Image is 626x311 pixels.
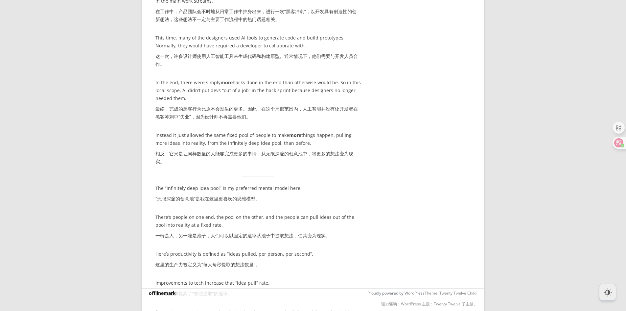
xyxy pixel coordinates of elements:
p: Improvements to tech increase that “idea pull” rate. [155,279,361,300]
font: 最终，完成的黑客行为比原本会发生的更多。因此，在这个局部范围内，人工智能并没有让开发者在黑客冲刺中“失业”，因为设计师不再需要他们。 [155,106,358,120]
strong: more [220,79,233,86]
font: 这一次，许多设计师使用人工智能工具来生成代码和构建原型。通常情况下，他们需要与开发人员合作。 [155,53,358,67]
div: Theme: Twenty Twelve Child. [280,289,477,311]
font: 在工作中，产品团队会不时地从日常工作中抽身出来，进行一次“黑客冲刺”，以开发具有创造性的创新想法，这些想法不一定与主要工作流程中的热门话题相关。 [155,8,357,22]
p: This time, many of the designers used AI tools to generate code and build prototypes. Normally, t... [155,34,361,71]
p: The “infinitely deep idea pool” is my preferred mental model here. [155,184,361,205]
font: 一端是人，另一端是池子，人们可以以固定的速率从池子中提取想法，使其变为现实。 [155,232,330,239]
strong: more [289,132,301,138]
p: Instead it just allowed the same fixed pool of people to make things happen, pulling more ideas i... [155,131,361,168]
a: Proudly powered by WordPress [367,290,425,296]
p: There’s people on one end, the pool on the other, and the people can pull ideas out of the pool i... [155,213,361,242]
p: Here’s productivity is defined as “ideas pulled, per person, per second”. [155,250,361,271]
p: In the end, there were simply hacks done in the end than otherwise would be. So in this local sco... [155,79,361,123]
font: 这里的生产力被定义为“每人每秒提取的想法数量”。 [155,261,260,268]
font: 相反，它只是让同样数量的人能够完成更多的事情，从无限深邃的创意池中，将更多的想法变为现实。 [155,150,353,165]
font: “无限深邃的创意池”是我在这里更喜欢的思维模型。 [155,195,260,202]
a: offlinemark [149,290,176,296]
font: 强力驱动：WordPress 主题：Twenty Twelve 子主题。 [381,301,477,307]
